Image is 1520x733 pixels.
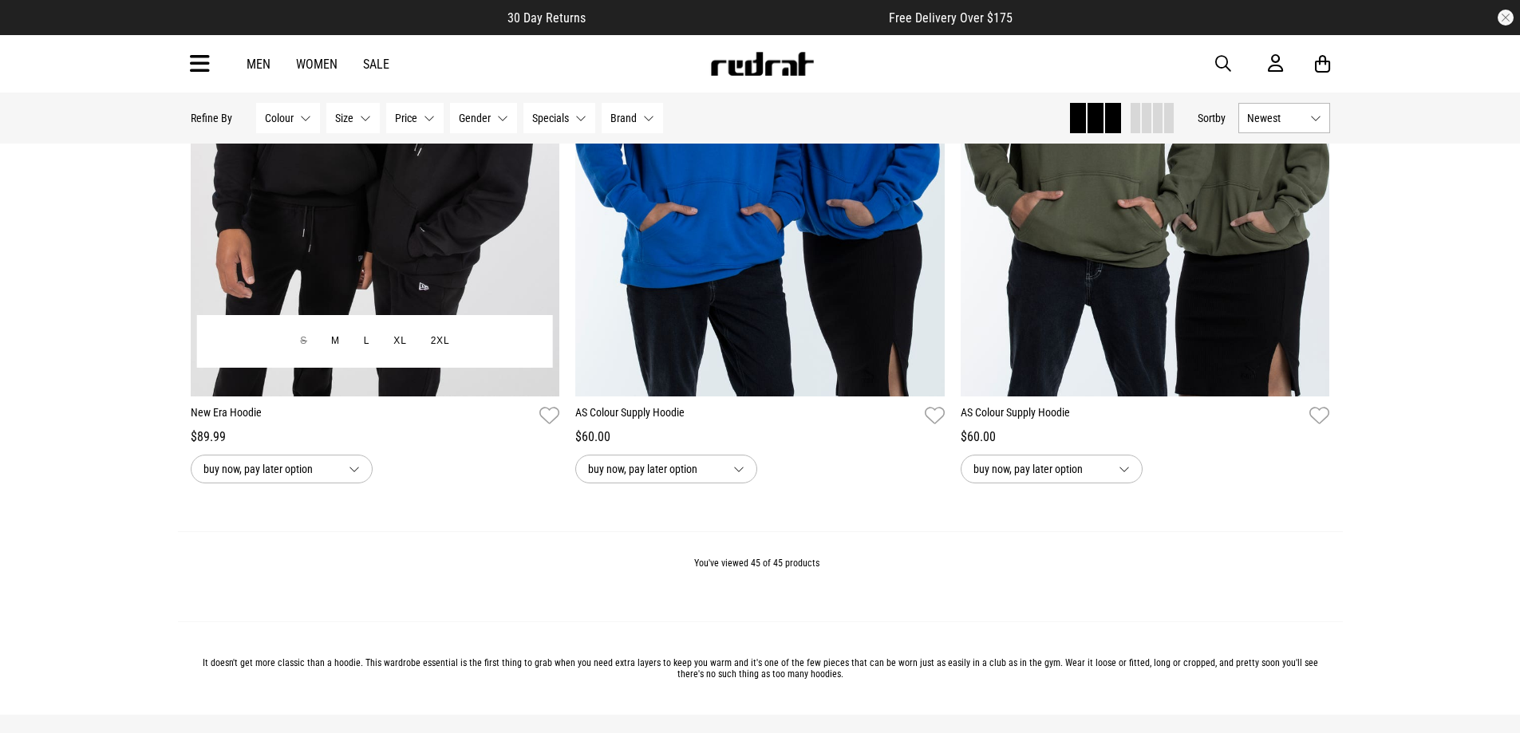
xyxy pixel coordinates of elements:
[191,404,534,428] a: New Era Hoodie
[961,428,1330,447] div: $60.00
[507,10,586,26] span: 30 Day Returns
[973,459,1106,479] span: buy now, pay later option
[523,103,595,133] button: Specials
[459,112,491,124] span: Gender
[450,103,517,133] button: Gender
[709,52,815,76] img: Redrat logo
[575,455,757,483] button: buy now, pay later option
[203,459,336,479] span: buy now, pay later option
[889,10,1013,26] span: Free Delivery Over $175
[191,455,373,483] button: buy now, pay later option
[191,428,560,447] div: $89.99
[381,327,418,356] button: XL
[1247,112,1304,124] span: Newest
[265,112,294,124] span: Colour
[961,455,1143,483] button: buy now, pay later option
[296,57,338,72] a: Women
[335,112,353,124] span: Size
[588,459,721,479] span: buy now, pay later option
[386,103,444,133] button: Price
[288,327,319,356] button: S
[575,428,945,447] div: $60.00
[1198,108,1226,128] button: Sortby
[247,57,270,72] a: Men
[352,327,381,356] button: L
[532,112,569,124] span: Specials
[1215,112,1226,124] span: by
[575,404,918,428] a: AS Colour Supply Hoodie
[419,327,462,356] button: 2XL
[1238,103,1330,133] button: Newest
[602,103,663,133] button: Brand
[191,657,1330,680] p: It doesn't get more classic than a hoodie. This wardrobe essential is the first thing to grab whe...
[319,327,352,356] button: M
[961,404,1304,428] a: AS Colour Supply Hoodie
[395,112,417,124] span: Price
[363,57,389,72] a: Sale
[326,103,380,133] button: Size
[13,6,61,54] button: Open LiveChat chat widget
[618,10,857,26] iframe: Customer reviews powered by Trustpilot
[610,112,637,124] span: Brand
[256,103,320,133] button: Colour
[694,558,819,569] span: You've viewed 45 of 45 products
[191,112,232,124] p: Refine By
